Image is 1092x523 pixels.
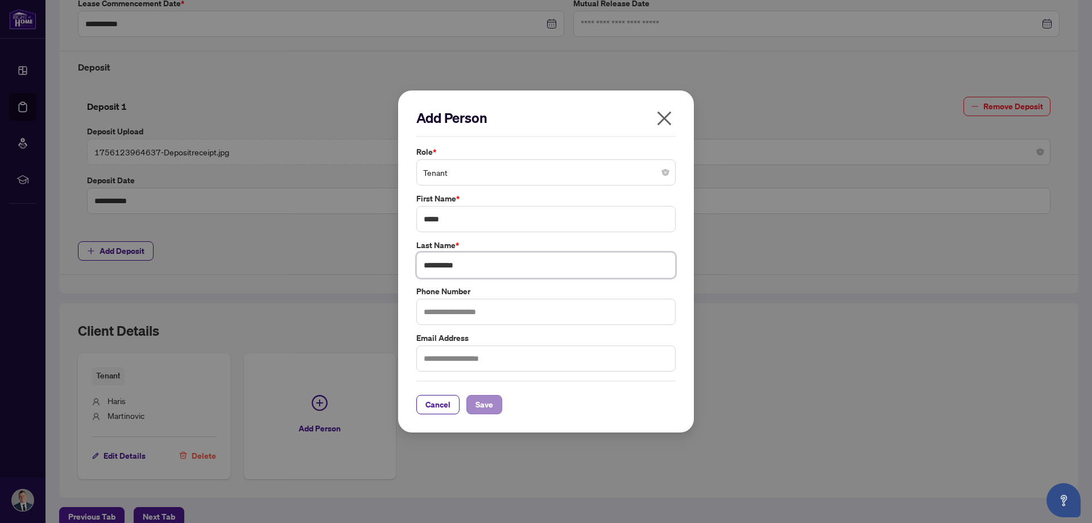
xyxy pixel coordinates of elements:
[425,396,450,414] span: Cancel
[416,192,676,205] label: First Name
[416,395,460,414] button: Cancel
[466,395,502,414] button: Save
[662,169,669,176] span: close-circle
[655,109,673,127] span: close
[475,396,493,414] span: Save
[416,146,676,158] label: Role
[1046,483,1081,517] button: Open asap
[416,285,676,298] label: Phone Number
[416,239,676,252] label: Last Name
[416,109,676,127] h2: Add Person
[423,162,669,183] span: Tenant
[416,332,676,344] label: Email Address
